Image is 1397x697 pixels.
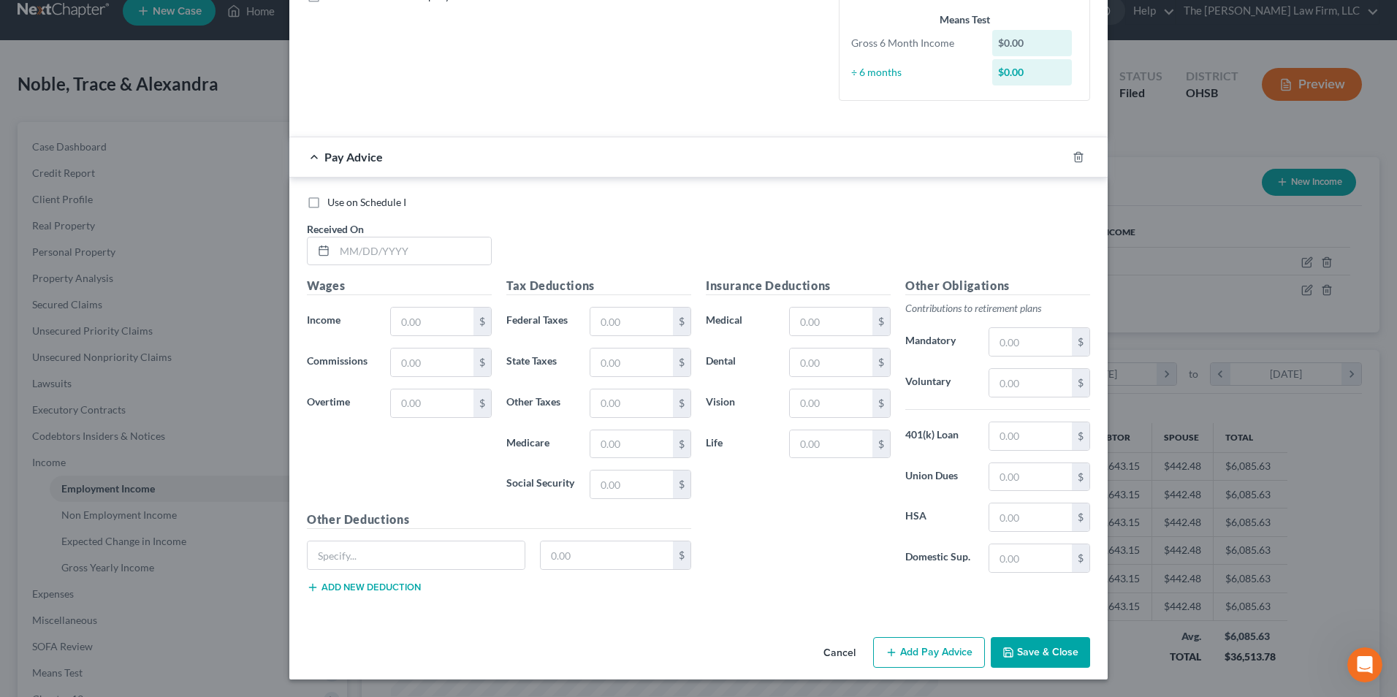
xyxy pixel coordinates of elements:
label: State Taxes [499,348,582,377]
label: Union Dues [898,462,981,492]
div: $ [872,308,890,335]
div: $ [673,471,690,498]
input: 0.00 [989,422,1072,450]
input: 0.00 [590,430,673,458]
div: $ [673,308,690,335]
label: Social Security [499,470,582,499]
div: Means Test [851,12,1078,27]
label: Overtime [300,389,383,418]
div: $ [673,430,690,458]
input: 0.00 [590,389,673,417]
input: 0.00 [790,430,872,458]
h5: Insurance Deductions [706,277,891,295]
button: Add new deduction [307,582,421,593]
div: $ [1072,422,1089,450]
label: Commissions [300,348,383,377]
label: Mandatory [898,327,981,357]
h5: Other Obligations [905,277,1090,295]
h5: Tax Deductions [506,277,691,295]
div: $0.00 [992,59,1073,85]
div: $ [473,348,491,376]
input: 0.00 [790,348,872,376]
div: $ [872,430,890,458]
h5: Wages [307,277,492,295]
label: Other Taxes [499,389,582,418]
label: Voluntary [898,368,981,397]
label: Vision [698,389,782,418]
iframe: Intercom live chat [1347,647,1382,682]
input: 0.00 [590,308,673,335]
input: 0.00 [541,541,674,569]
label: Domestic Sup. [898,544,981,573]
input: 0.00 [790,389,872,417]
button: Cancel [812,639,867,668]
span: Income [307,313,340,326]
div: $ [473,389,491,417]
input: 0.00 [989,544,1072,572]
div: $ [673,541,690,569]
label: Dental [698,348,782,377]
div: $ [1072,503,1089,531]
input: MM/DD/YYYY [335,237,491,265]
div: $0.00 [992,30,1073,56]
input: 0.00 [590,471,673,498]
span: Received On [307,223,364,235]
span: Pay Advice [324,150,383,164]
div: $ [1072,463,1089,491]
div: $ [1072,369,1089,397]
h5: Other Deductions [307,511,691,529]
span: Use on Schedule I [327,196,406,208]
input: 0.00 [391,308,473,335]
label: Life [698,430,782,459]
div: $ [1072,544,1089,572]
input: 0.00 [391,389,473,417]
label: Medicare [499,430,582,459]
div: $ [473,308,491,335]
input: 0.00 [989,328,1072,356]
div: $ [673,348,690,376]
input: 0.00 [989,463,1072,491]
div: $ [673,389,690,417]
input: 0.00 [391,348,473,376]
div: ÷ 6 months [844,65,985,80]
p: Contributions to retirement plans [905,301,1090,316]
input: 0.00 [989,369,1072,397]
input: Specify... [308,541,525,569]
label: HSA [898,503,981,532]
input: 0.00 [790,308,872,335]
div: $ [872,389,890,417]
div: $ [1072,328,1089,356]
button: Add Pay Advice [873,637,985,668]
label: 401(k) Loan [898,422,981,451]
div: Gross 6 Month Income [844,36,985,50]
button: Save & Close [991,637,1090,668]
input: 0.00 [989,503,1072,531]
input: 0.00 [590,348,673,376]
div: $ [872,348,890,376]
label: Medical [698,307,782,336]
label: Federal Taxes [499,307,582,336]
